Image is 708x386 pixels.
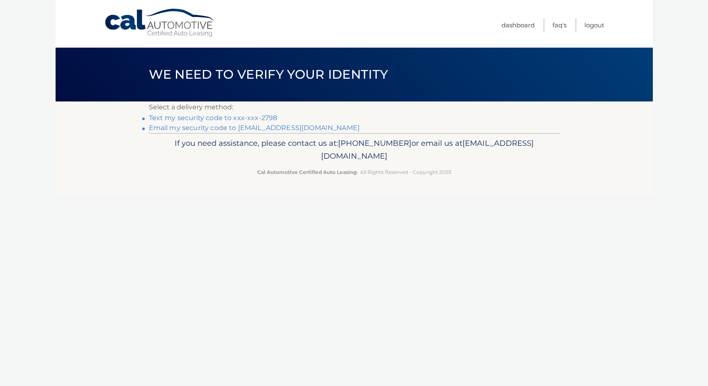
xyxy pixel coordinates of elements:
a: Email my security code to [EMAIL_ADDRESS][DOMAIN_NAME] [149,124,360,132]
strong: Cal Automotive Certified Auto Leasing [257,169,357,175]
p: If you need assistance, please contact us at: or email us at [154,137,554,163]
a: Logout [584,18,604,32]
a: Text my security code to xxx-xxx-2798 [149,114,277,122]
a: Dashboard [501,18,535,32]
p: - All Rights Reserved - Copyright 2025 [154,168,554,176]
a: Cal Automotive [104,8,216,38]
span: We need to verify your identity [149,67,388,82]
span: [PHONE_NUMBER] [338,138,411,148]
p: Select a delivery method: [149,101,560,113]
a: FAQ's [552,18,567,32]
